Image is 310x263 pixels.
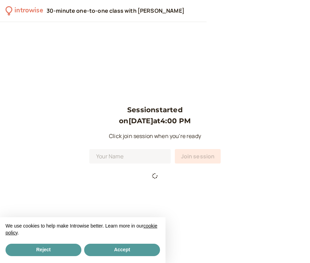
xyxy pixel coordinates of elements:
[181,152,215,160] span: Join session
[89,149,171,164] input: Your Name
[6,223,157,235] a: cookie policy
[89,104,221,127] h3: Session started on [DATE] at 4:00 PM
[89,132,221,141] p: Click join session when you're ready
[84,244,160,256] button: Accept
[14,6,43,16] div: introwise
[175,149,221,164] button: Join session
[47,7,184,15] div: 30-minute one-to-one class with [PERSON_NAME]
[6,244,81,256] button: Reject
